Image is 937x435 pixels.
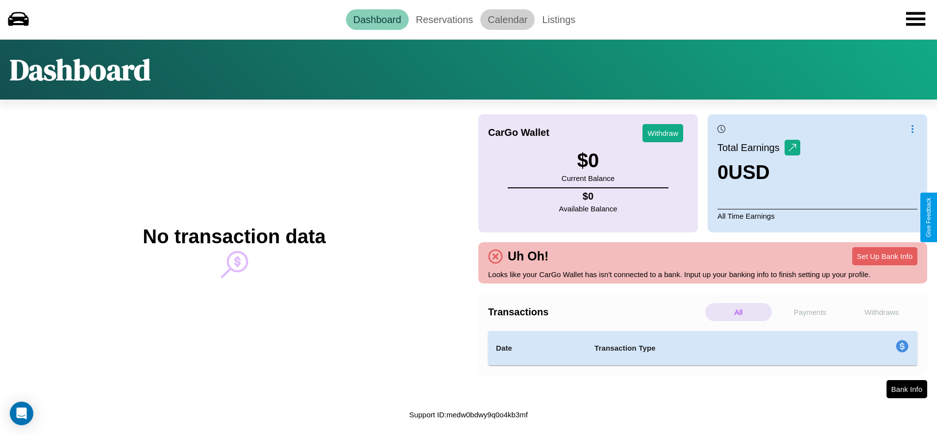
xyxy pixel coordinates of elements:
[488,307,703,318] h4: Transactions
[496,342,579,354] h4: Date
[488,268,917,281] p: Looks like your CarGo Wallet has isn't connected to a bank. Input up your banking info to finish ...
[594,342,816,354] h4: Transaction Type
[10,402,33,425] div: Open Intercom Messenger
[717,161,800,183] h3: 0 USD
[346,9,409,30] a: Dashboard
[488,127,549,138] h4: CarGo Wallet
[480,9,535,30] a: Calendar
[717,139,785,156] p: Total Earnings
[409,9,481,30] a: Reservations
[488,331,917,365] table: simple table
[717,209,917,223] p: All Time Earnings
[143,226,325,248] h2: No transaction data
[10,50,150,90] h1: Dashboard
[559,202,617,215] p: Available Balance
[562,150,615,172] h3: $ 0
[925,198,932,237] div: Give Feedback
[562,172,615,185] p: Current Balance
[777,303,843,321] p: Payments
[852,247,917,265] button: Set Up Bank Info
[642,124,683,142] button: Withdraw
[705,303,772,321] p: All
[503,249,553,263] h4: Uh Oh!
[535,9,583,30] a: Listings
[409,408,528,421] p: Support ID: medw0bdwy9q0o4kb3mf
[887,380,927,398] button: Bank Info
[848,303,915,321] p: Withdraws
[559,191,617,202] h4: $ 0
